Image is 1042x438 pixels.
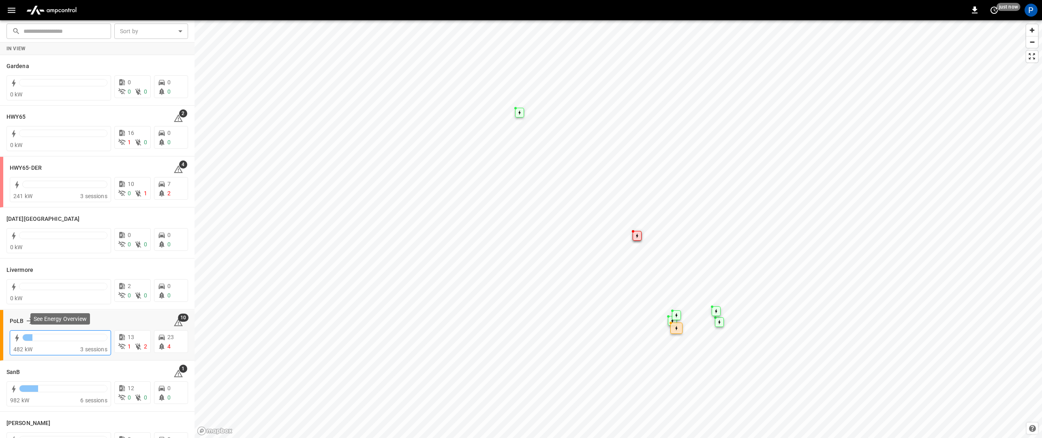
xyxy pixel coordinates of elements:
[128,292,131,299] span: 0
[167,292,171,299] span: 0
[197,426,233,436] a: Mapbox homepage
[715,317,724,327] div: Map marker
[178,314,188,322] span: 10
[80,193,107,199] span: 3 sessions
[13,193,32,199] span: 241 kW
[10,397,29,404] span: 982 kW
[144,241,147,248] span: 0
[179,109,187,118] span: 2
[144,190,147,197] span: 1
[34,315,87,323] p: See Energy Overview
[167,385,171,391] span: 0
[128,139,131,145] span: 1
[167,79,171,85] span: 0
[128,385,134,391] span: 12
[80,346,107,353] span: 3 sessions
[6,113,26,122] h6: HWY65
[668,316,677,326] div: Map marker
[195,20,1042,438] canvas: Map
[128,130,134,136] span: 16
[167,241,171,248] span: 0
[128,232,131,238] span: 0
[128,394,131,401] span: 0
[672,310,681,320] div: Map marker
[6,368,20,377] h6: SanB
[23,2,80,18] img: ampcontrol.io logo
[6,419,50,428] h6: Vernon
[128,79,131,85] span: 0
[128,334,134,340] span: 13
[988,4,1001,17] button: set refresh interval
[179,365,187,373] span: 1
[128,241,131,248] span: 0
[6,46,26,51] strong: In View
[128,283,131,289] span: 2
[167,283,171,289] span: 0
[128,190,131,197] span: 0
[10,142,23,148] span: 0 kW
[10,244,23,250] span: 0 kW
[1025,4,1038,17] div: profile-icon
[10,317,24,326] h6: PoLB
[144,292,147,299] span: 0
[167,139,171,145] span: 0
[167,232,171,238] span: 0
[128,181,134,187] span: 10
[10,91,23,98] span: 0 kW
[515,108,524,118] div: Map marker
[6,266,33,275] h6: Livermore
[144,139,147,145] span: 0
[179,160,187,169] span: 4
[167,343,171,350] span: 4
[6,215,79,224] h6: Karma Center
[144,394,147,401] span: 0
[1026,36,1038,48] button: Zoom out
[1026,24,1038,36] button: Zoom in
[167,334,174,340] span: 23
[80,397,107,404] span: 6 sessions
[997,3,1021,11] span: just now
[167,181,171,187] span: 7
[670,323,683,334] div: Map marker
[144,88,147,95] span: 0
[633,231,642,241] div: Map marker
[167,190,171,197] span: 2
[10,164,42,173] h6: HWY65-DER
[712,306,721,316] div: Map marker
[167,394,171,401] span: 0
[128,88,131,95] span: 0
[144,343,147,350] span: 2
[167,88,171,95] span: 0
[6,62,29,71] h6: Gardena
[167,130,171,136] span: 0
[10,295,23,301] span: 0 kW
[128,343,131,350] span: 1
[13,346,32,353] span: 482 kW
